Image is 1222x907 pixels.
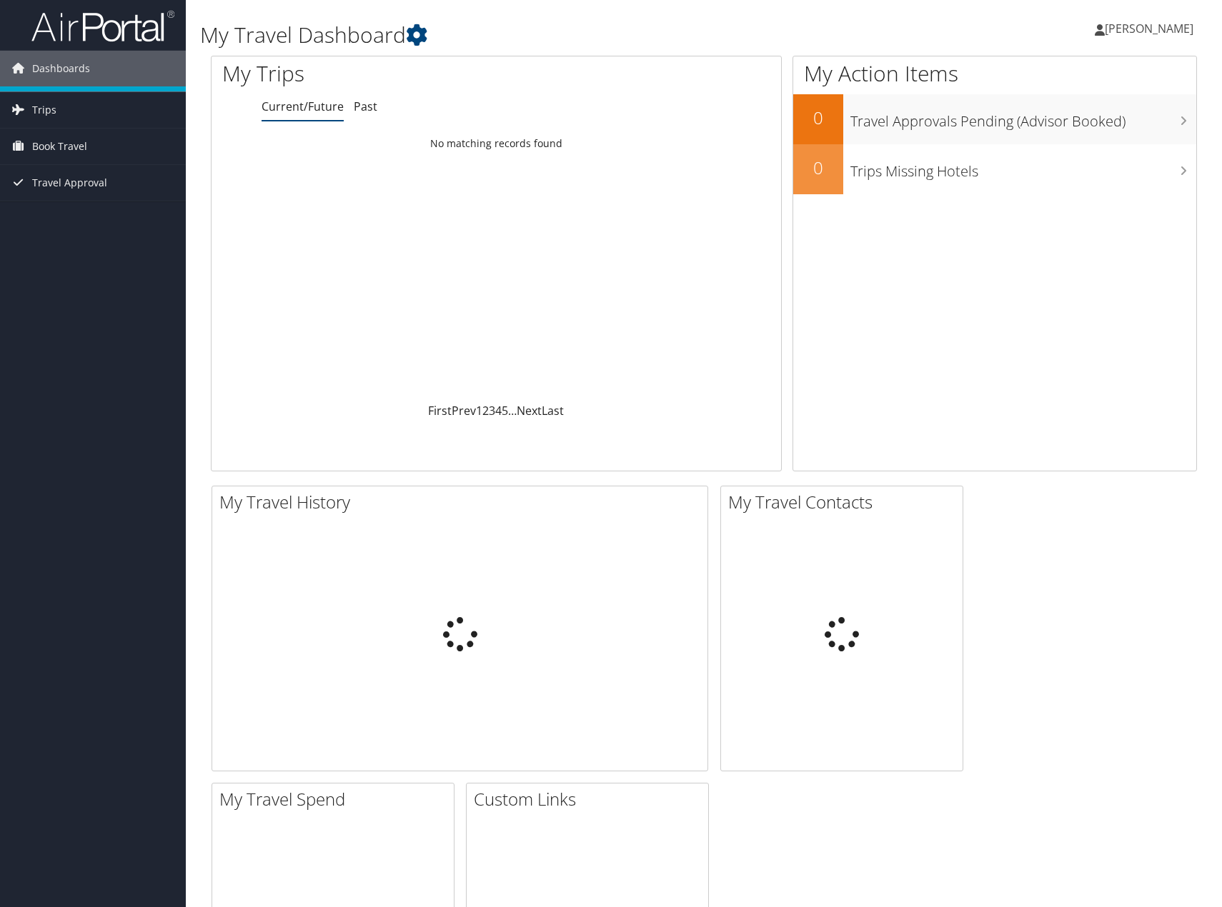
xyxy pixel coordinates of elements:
[850,104,1196,131] h3: Travel Approvals Pending (Advisor Booked)
[482,403,489,419] a: 2
[476,403,482,419] a: 1
[793,156,843,180] h2: 0
[517,403,542,419] a: Next
[728,490,963,514] h2: My Travel Contacts
[428,403,452,419] a: First
[219,787,454,811] h2: My Travel Spend
[222,59,533,89] h1: My Trips
[452,403,476,419] a: Prev
[502,403,508,419] a: 5
[495,403,502,419] a: 4
[1095,7,1208,50] a: [PERSON_NAME]
[793,94,1196,144] a: 0Travel Approvals Pending (Advisor Booked)
[31,9,174,43] img: airportal-logo.png
[32,51,90,86] span: Dashboards
[489,403,495,419] a: 3
[508,403,517,419] span: …
[219,490,707,514] h2: My Travel History
[200,20,872,50] h1: My Travel Dashboard
[1105,21,1193,36] span: [PERSON_NAME]
[212,131,781,156] td: No matching records found
[32,92,56,128] span: Trips
[793,59,1196,89] h1: My Action Items
[474,787,708,811] h2: Custom Links
[542,403,564,419] a: Last
[32,165,107,201] span: Travel Approval
[32,129,87,164] span: Book Travel
[793,106,843,130] h2: 0
[262,99,344,114] a: Current/Future
[850,154,1196,181] h3: Trips Missing Hotels
[354,99,377,114] a: Past
[793,144,1196,194] a: 0Trips Missing Hotels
